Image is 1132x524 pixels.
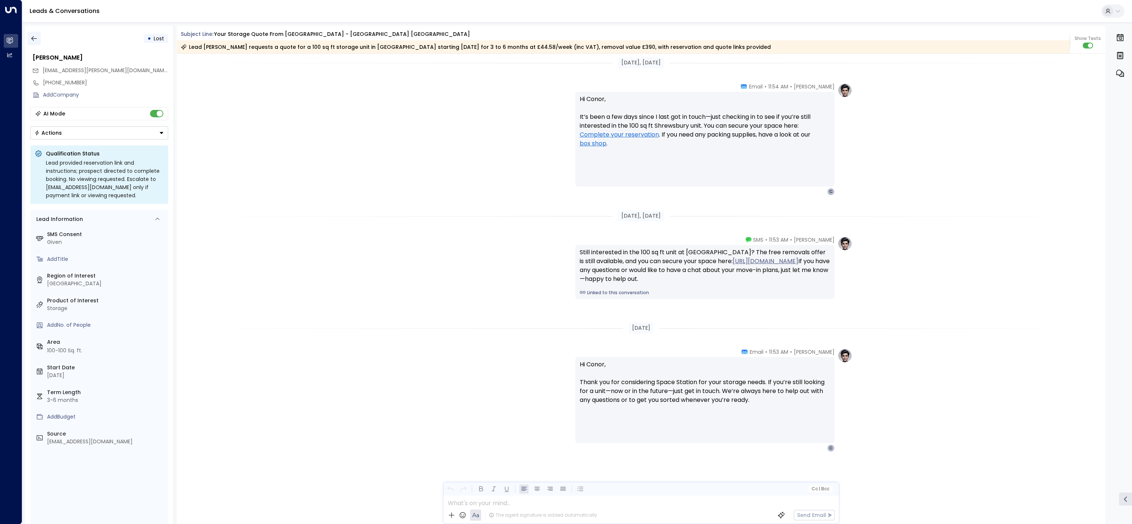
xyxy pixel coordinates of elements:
[819,486,820,491] span: |
[749,83,763,90] span: Email
[43,79,168,87] div: [PHONE_NUMBER]
[47,272,165,280] label: Region of Interest
[214,30,470,38] div: Your storage quote from [GEOGRAPHIC_DATA] - [GEOGRAPHIC_DATA] [GEOGRAPHIC_DATA]
[811,486,829,491] span: Cc Bcc
[33,53,168,62] div: [PERSON_NAME]
[47,321,165,329] div: AddNo. of People
[43,67,169,74] span: [EMAIL_ADDRESS][PERSON_NAME][DOMAIN_NAME]
[808,486,832,493] button: Cc|Bcc
[34,130,62,136] div: Actions
[47,338,165,346] label: Area
[181,43,771,51] div: Lead [PERSON_NAME] requests a quote for a 100 sq ft storage unit in [GEOGRAPHIC_DATA] starting [D...
[147,32,151,45] div: •
[30,7,100,15] a: Leads & Conversations
[47,347,82,355] div: 100-100 Sq. ft.
[753,236,763,243] span: SMS
[794,83,835,90] span: [PERSON_NAME]
[580,289,830,296] a: Linked to this conversation
[790,83,792,90] span: •
[618,211,664,221] div: [DATE], [DATE]
[47,389,165,396] label: Term Length
[47,305,165,312] div: Storage
[733,257,798,266] a: [URL][DOMAIN_NAME]
[30,126,168,140] button: Actions
[580,130,659,139] a: Complete your reservation
[47,280,165,288] div: [GEOGRAPHIC_DATA]
[154,35,164,42] span: Lost
[827,444,835,452] div: C
[489,512,597,518] div: The agent signature is added automatically
[181,30,213,38] span: Subject Line:
[459,484,468,494] button: Redo
[765,348,767,356] span: •
[47,413,165,421] div: AddBudget
[769,348,788,356] span: 11:53 AM
[43,67,168,74] span: conor.tuite@googlemail.com
[838,348,852,363] img: profile-logo.png
[838,83,852,98] img: profile-logo.png
[47,238,165,246] div: Given
[46,159,164,199] div: Lead provided reservation link and instructions; prospect directed to complete booking. No viewin...
[47,255,165,263] div: AddTitle
[580,139,606,148] a: box shop
[43,110,65,117] div: AI Mode
[794,348,835,356] span: [PERSON_NAME]
[47,297,165,305] label: Product of Interest
[750,348,763,356] span: Email
[1075,35,1101,42] span: Show Texts
[30,126,168,140] div: Button group with a nested menu
[790,348,792,356] span: •
[43,91,168,99] div: AddCompany
[765,83,766,90] span: •
[47,364,165,372] label: Start Date
[765,236,767,243] span: •
[838,236,852,251] img: profile-logo.png
[580,360,830,413] p: Hi Conor, Thank you for considering Space Station for your storage needs. If you’re still looking...
[629,323,653,333] div: [DATE]
[47,438,165,446] div: [EMAIL_ADDRESS][DOMAIN_NAME]
[769,236,788,243] span: 11:53 AM
[768,83,788,90] span: 11:54 AM
[580,248,830,283] div: Still interested in the 100 sq ft unit at [GEOGRAPHIC_DATA]? The free removals offer is still ava...
[446,484,455,494] button: Undo
[827,188,835,195] div: C
[46,150,164,157] p: Qualification Status
[47,231,165,238] label: SMS Consent
[618,57,664,68] div: [DATE], [DATE]
[580,95,830,157] p: Hi Conor, It’s been a few days since I last got in touch—just checking in to see if you’re still ...
[34,215,83,223] div: Lead Information
[47,430,165,438] label: Source
[794,236,835,243] span: [PERSON_NAME]
[47,372,165,379] div: [DATE]
[790,236,792,243] span: •
[47,396,165,404] div: 3-6 months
